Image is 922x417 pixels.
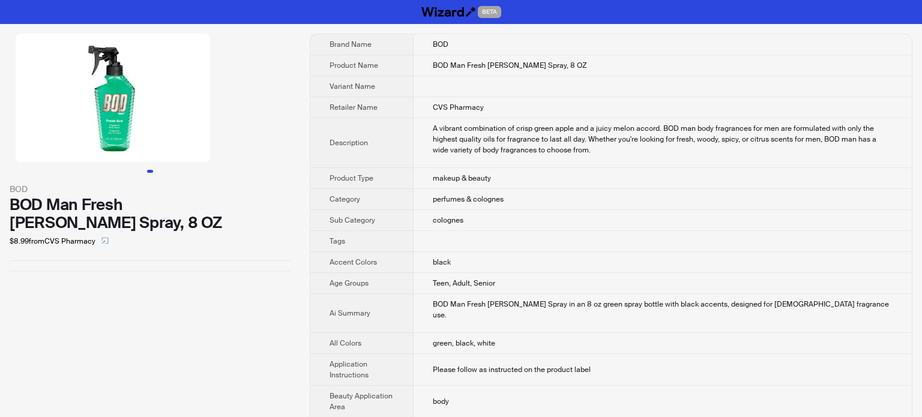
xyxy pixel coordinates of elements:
span: CVS Pharmacy [433,103,484,112]
span: BOD Man Fresh [PERSON_NAME] Spray, 8 OZ [433,61,587,70]
span: Sub Category [330,215,375,225]
span: Retailer Name [330,103,378,112]
span: green, black, white [433,338,495,348]
span: perfumes & colognes [433,194,504,204]
div: BOD Man Fresh [PERSON_NAME] Spray, 8 OZ [10,196,291,232]
span: All Colors [330,338,361,348]
span: Age Groups [330,278,369,288]
div: A vibrant combination of crisp green apple and a juicy melon accord. BOD man body fragrances for ... [433,123,893,155]
span: Brand Name [330,40,372,49]
span: Application Instructions [330,359,369,380]
span: Tags [330,236,345,246]
span: Beauty Application Area [330,391,393,412]
span: colognes [433,215,463,225]
img: BOD Man Fresh Guy Body Spray, 8 OZ image 1 [16,34,210,162]
span: black [433,257,451,267]
span: makeup & beauty [433,173,491,183]
span: BETA [478,6,501,18]
span: BOD [433,40,448,49]
div: BOD Man Fresh Guy Body Spray in an 8 oz green spray bottle with black accents, designed for male ... [433,299,893,320]
span: Please follow as instructed on the product label [433,365,591,374]
span: Ai Summary [330,308,370,318]
span: Category [330,194,360,204]
span: Description [330,138,368,148]
span: body [433,397,449,406]
span: select [101,237,109,244]
span: Teen, Adult, Senior [433,278,495,288]
div: BOD [10,182,291,196]
span: Product Type [330,173,373,183]
span: Product Name [330,61,378,70]
div: $8.99 from CVS Pharmacy [10,232,291,251]
span: Accent Colors [330,257,377,267]
button: Go to slide 1 [147,170,153,173]
span: Variant Name [330,82,375,91]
